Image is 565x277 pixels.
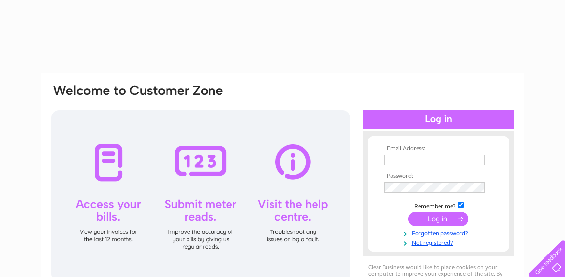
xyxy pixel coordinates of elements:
[382,200,495,210] td: Remember me?
[382,173,495,180] th: Password:
[384,237,495,247] a: Not registered?
[408,212,468,226] input: Submit
[382,145,495,152] th: Email Address:
[384,228,495,237] a: Forgotten password?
